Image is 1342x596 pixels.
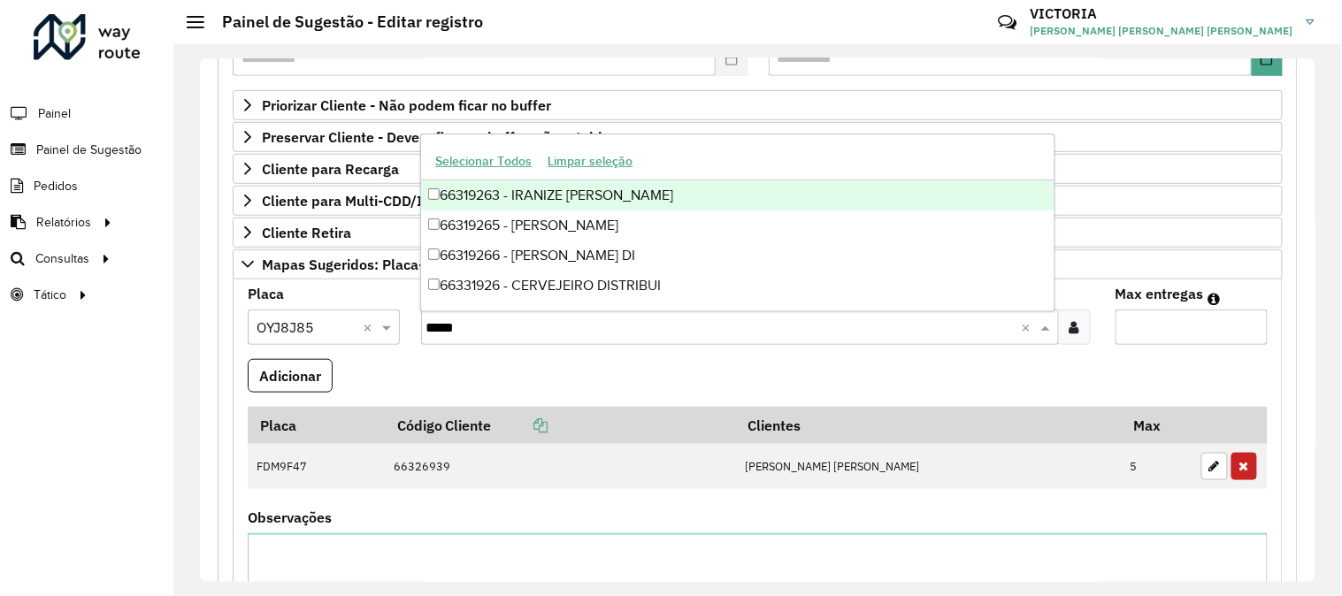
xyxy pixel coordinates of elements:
span: Cliente Retira [262,225,351,240]
div: 66331926 - CERVEJEIRO DISTRIBUI [421,271,1054,301]
span: Tático [34,286,66,304]
span: [PERSON_NAME] [PERSON_NAME] [PERSON_NAME] [1031,23,1293,39]
span: Priorizar Cliente - Não podem ficar no buffer [262,98,551,112]
span: Mapas Sugeridos: Placa-Cliente [262,257,470,271]
td: [PERSON_NAME] [PERSON_NAME] [736,444,1122,490]
th: Clientes [736,407,1122,444]
td: FDM9F47 [248,444,385,490]
span: Cliente para Recarga [262,162,399,176]
button: Limpar seleção [540,148,640,175]
a: Contato Rápido [988,4,1026,42]
button: Selecionar Todos [427,148,540,175]
div: 66319266 - [PERSON_NAME] DI [421,241,1054,271]
th: Max [1122,407,1192,444]
button: Adicionar [248,359,333,393]
span: Clear all [1022,317,1037,338]
ng-dropdown-panel: Options list [420,134,1054,311]
a: Preservar Cliente - Devem ficar no buffer, não roteirizar [233,122,1283,152]
a: Mapas Sugeridos: Placa-Cliente [233,249,1283,279]
h2: Painel de Sugestão - Editar registro [204,12,483,32]
td: 66326939 [385,444,736,490]
th: Placa [248,407,385,444]
span: Clear all [363,317,378,338]
label: Max entregas [1116,283,1204,304]
a: Priorizar Cliente - Não podem ficar no buffer [233,90,1283,120]
span: Preservar Cliente - Devem ficar no buffer, não roteirizar [262,130,622,144]
span: Consultas [35,249,89,268]
span: Painel [38,104,71,123]
span: Pedidos [34,177,78,195]
h3: VICTORIA [1031,5,1293,22]
label: Observações [248,507,332,528]
div: 66319263 - IRANIZE [PERSON_NAME] [421,180,1054,210]
div: 66319265 - [PERSON_NAME] [421,210,1054,241]
span: Relatórios [36,213,91,232]
span: Cliente para Multi-CDD/Internalização [262,194,511,208]
span: Painel de Sugestão [36,141,142,159]
th: Código Cliente [385,407,736,444]
a: Cliente para Recarga [233,154,1283,184]
a: Copiar [492,416,548,434]
button: Choose Date [1252,41,1283,76]
a: Cliente Retira [233,218,1283,248]
a: Cliente para Multi-CDD/Internalização [233,186,1283,216]
label: Placa [248,283,284,304]
em: Máximo de clientes que serão colocados na mesma rota com os clientes informados [1208,292,1221,306]
td: 5 [1122,444,1192,490]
